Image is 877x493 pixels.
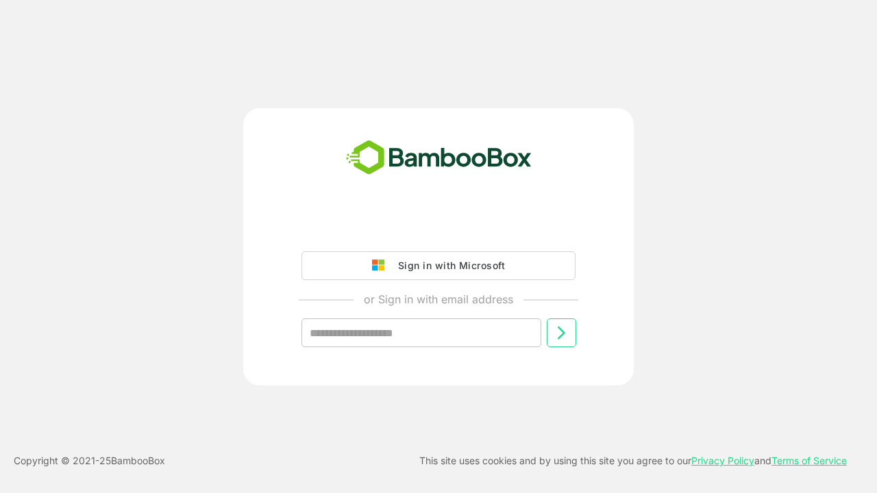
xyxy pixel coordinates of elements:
a: Privacy Policy [691,455,754,466]
p: or Sign in with email address [364,291,513,307]
img: bamboobox [338,136,539,181]
p: Copyright © 2021- 25 BambooBox [14,453,165,469]
p: This site uses cookies and by using this site you agree to our and [419,453,847,469]
button: Sign in with Microsoft [301,251,576,280]
a: Terms of Service [771,455,847,466]
div: Sign in with Microsoft [391,257,505,275]
img: google [372,260,391,272]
